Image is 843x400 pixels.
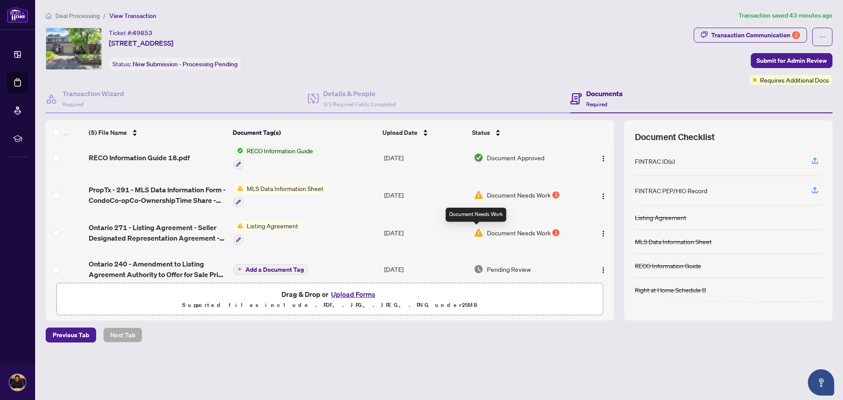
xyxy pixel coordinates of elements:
[487,228,551,238] span: Document Needs Work
[381,139,470,177] td: [DATE]
[600,267,607,274] img: Logo
[379,120,468,145] th: Upload Date
[381,214,470,252] td: [DATE]
[7,7,28,23] img: logo
[635,237,712,246] div: MLS Data Information Sheet
[89,222,227,243] span: Ontario 271 - Listing Agreement - Seller Designated Representation Agreement - Authority to Offer...
[46,13,52,19] span: home
[46,28,101,69] img: IMG-W12335573_1.jpg
[600,230,607,237] img: Logo
[474,264,483,274] img: Document Status
[596,226,610,240] button: Logo
[586,88,623,99] h4: Documents
[635,156,675,166] div: FINTRAC ID(s)
[711,28,800,42] div: Transaction Communication
[635,285,706,295] div: Right at Home Schedule B
[89,259,227,280] span: Ontario 240 - Amendment to Listing Agreement Authority to Offer for Sale Price ChangeExtensionAme...
[382,128,418,137] span: Upload Date
[474,190,483,200] img: Document Status
[55,12,100,20] span: Deal Processing
[757,54,827,68] span: Submit for Admin Review
[635,131,715,143] span: Document Checklist
[487,153,544,162] span: Document Approved
[739,11,832,21] article: Transaction saved 43 minutes ago
[234,146,317,169] button: Status IconRECO Information Guide
[109,28,152,38] div: Ticket #:
[9,374,26,391] img: Profile Icon
[596,262,610,276] button: Logo
[596,188,610,202] button: Logo
[596,151,610,165] button: Logo
[62,88,124,99] h4: Transaction Wizard
[635,213,686,222] div: Listing Agreement
[381,252,470,287] td: [DATE]
[323,88,396,99] h4: Details & People
[760,75,829,85] span: Requires Additional Docs
[245,267,304,273] span: Add a Document Tag
[234,184,243,193] img: Status Icon
[238,267,242,271] span: plus
[89,128,127,137] span: (5) File Name
[635,186,707,195] div: FINTRAC PEP/HIO Record
[487,264,531,274] span: Pending Review
[586,101,607,108] span: Required
[109,38,173,48] span: [STREET_ADDRESS]
[133,29,152,37] span: 49853
[792,31,800,39] div: 2
[85,120,230,145] th: (5) File Name
[446,208,506,222] div: Document Needs Work
[62,300,598,310] p: Supported files include .PDF, .JPG, .JPEG, .PNG under 25 MB
[243,146,317,155] span: RECO Information Guide
[234,146,243,155] img: Status Icon
[487,190,551,200] span: Document Needs Work
[234,221,302,245] button: Status IconListing Agreement
[600,155,607,162] img: Logo
[234,264,308,275] button: Add a Document Tag
[694,28,807,43] button: Transaction Communication2
[89,152,190,163] span: RECO Information Guide 18.pdf
[234,221,243,231] img: Status Icon
[243,184,327,193] span: MLS Data Information Sheet
[234,184,327,207] button: Status IconMLS Data Information Sheet
[103,328,142,342] button: Next Tab
[53,328,89,342] span: Previous Tab
[474,153,483,162] img: Document Status
[46,328,96,342] button: Previous Tab
[281,288,378,300] span: Drag & Drop or
[323,101,396,108] span: 3/3 Required Fields Completed
[234,263,308,275] button: Add a Document Tag
[57,283,603,316] span: Drag & Drop orUpload FormsSupported files include .PDF, .JPG, .JPEG, .PNG under25MB
[808,369,834,396] button: Open asap
[819,34,825,40] span: ellipsis
[751,53,832,68] button: Submit for Admin Review
[109,58,241,70] div: Status:
[472,128,490,137] span: Status
[89,184,227,205] span: PropTx - 291 - MLS Data Information Form - CondoCo-opCo-OwnershipTime Share - Sale 2.pdf
[381,177,470,214] td: [DATE]
[243,221,302,231] span: Listing Agreement
[133,60,238,68] span: New Submission - Processing Pending
[328,288,378,300] button: Upload Forms
[103,11,106,21] li: /
[229,120,379,145] th: Document Tag(s)
[62,101,83,108] span: Required
[552,229,559,236] div: 1
[552,191,559,198] div: 1
[474,228,483,238] img: Document Status
[600,193,607,200] img: Logo
[109,12,156,20] span: View Transaction
[468,120,580,145] th: Status
[635,261,701,270] div: RECO Information Guide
